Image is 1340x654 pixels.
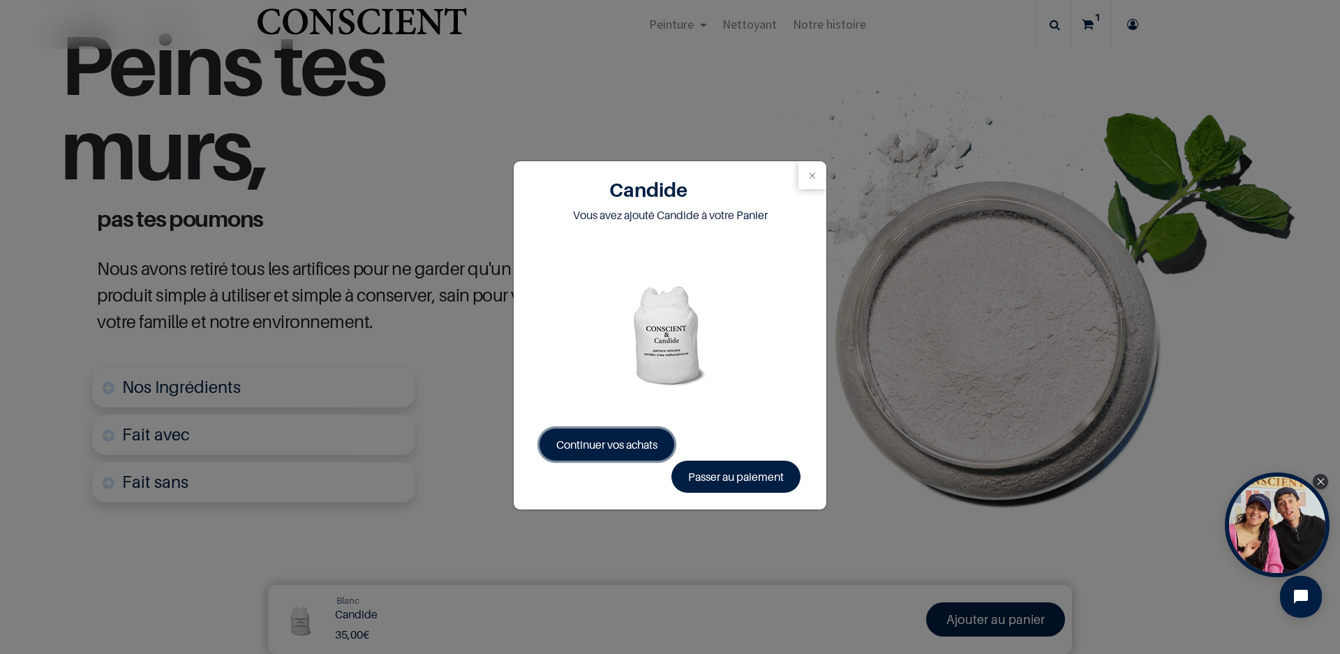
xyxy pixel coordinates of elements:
spant: Candide [657,208,699,222]
div: Close Tolstoy widget [1313,474,1328,489]
div: Tolstoy bubble widget [1225,473,1330,577]
iframe: Tidio Chat [1268,564,1334,630]
img: Product image [581,236,759,415]
button: Close [798,161,826,189]
h1: Candide [525,178,772,202]
span: à votre [701,208,734,222]
a: Continuer vos achats [539,429,674,461]
div: Open Tolstoy [1225,473,1330,577]
span: Continuer vos achats [556,438,657,452]
a: Passer au paiement [671,461,801,493]
div: Open Tolstoy widget [1225,473,1330,577]
a: Panier [736,206,768,225]
span: Vous avez ajouté [573,208,655,222]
